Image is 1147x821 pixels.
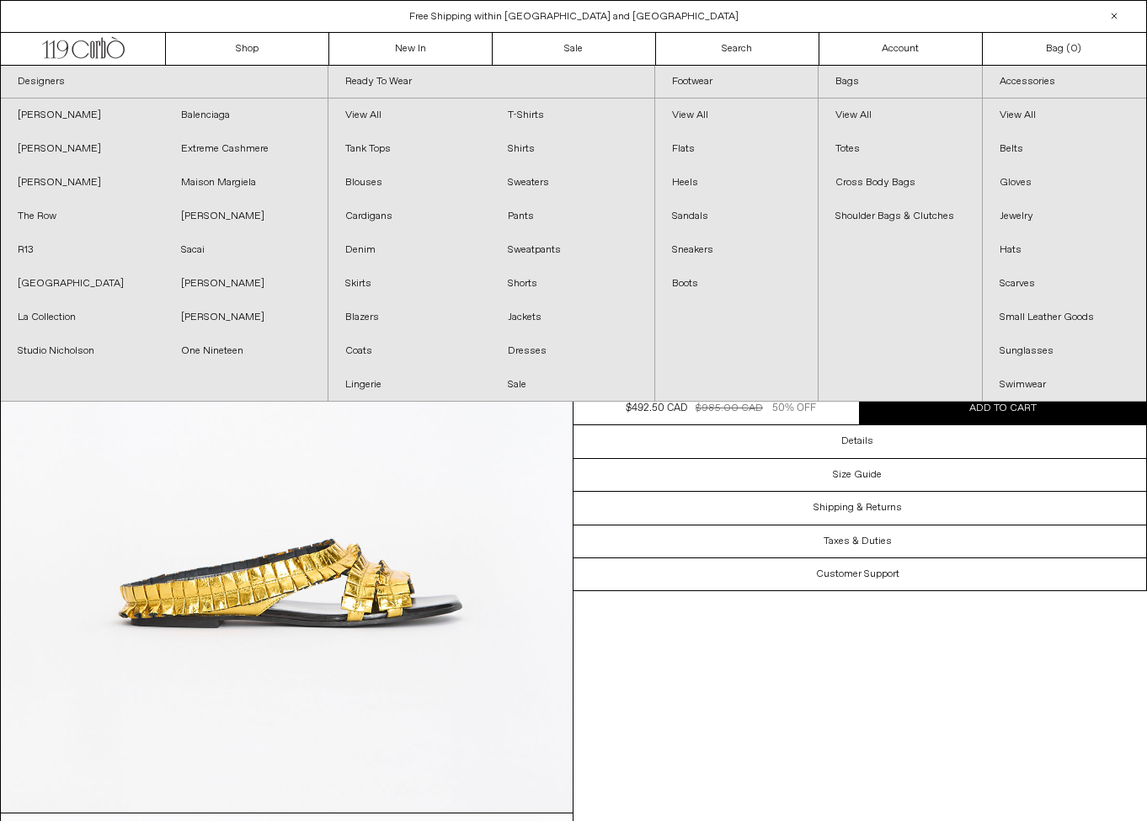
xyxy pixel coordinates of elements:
a: Heels [655,166,818,200]
a: Search [656,33,819,65]
a: Account [819,33,983,65]
a: Shoulder Bags & Clutches [819,200,981,233]
a: Sweaters [491,166,654,200]
a: [PERSON_NAME] [164,200,328,233]
a: [PERSON_NAME] [164,301,328,334]
a: Gloves [983,166,1146,200]
a: Skirts [328,267,492,301]
a: Designers [1,66,328,99]
a: Lingerie [328,368,492,402]
a: Maison Margiela [164,166,328,200]
a: Extreme Cashmere [164,132,328,166]
a: The Row [1,200,164,233]
a: View All [328,99,492,132]
h3: Customer Support [816,568,899,580]
a: Sacai [164,233,328,267]
a: View All [819,99,981,132]
div: $492.50 CAD [626,401,687,416]
a: [PERSON_NAME] [164,267,328,301]
a: Sneakers [655,233,818,267]
a: [PERSON_NAME] [1,132,164,166]
span: 0 [1070,42,1077,56]
a: Coats [328,334,492,368]
h3: Size Guide [833,469,882,481]
h3: Details [841,435,873,447]
a: New In [329,33,493,65]
a: Scarves [983,267,1146,301]
a: Ready To Wear [328,66,655,99]
a: View All [983,99,1146,132]
a: Free Shipping within [GEOGRAPHIC_DATA] and [GEOGRAPHIC_DATA] [409,10,739,24]
div: 50% OFF [772,401,816,416]
a: Jewelry [983,200,1146,233]
a: Pants [491,200,654,233]
a: Shorts [491,267,654,301]
h3: Shipping & Returns [814,502,902,514]
span: ) [1070,41,1081,56]
a: Flats [655,132,818,166]
a: [GEOGRAPHIC_DATA] [1,267,164,301]
a: Swimwear [983,368,1146,402]
a: Shop [166,33,329,65]
a: Jackets [491,301,654,334]
a: Tank Tops [328,132,492,166]
a: Denim [328,233,492,267]
a: Bags [819,66,981,99]
a: Dresses [491,334,654,368]
span: Add to cart [969,402,1037,415]
div: $985.00 CAD [696,401,763,416]
a: One Nineteen [164,334,328,368]
a: Cardigans [328,200,492,233]
a: Sunglasses [983,334,1146,368]
a: Sale [493,33,656,65]
a: Balenciaga [164,99,328,132]
a: Blazers [328,301,492,334]
button: Add to cart [860,392,1146,424]
a: Footwear [655,66,818,99]
a: Boots [655,267,818,301]
a: Studio Nicholson [1,334,164,368]
a: Sandals [655,200,818,233]
a: R13 [1,233,164,267]
a: View All [655,99,818,132]
img: Corbo-04-05-20256003copy_1800x1800.jpg [1,98,573,813]
a: Shirts [491,132,654,166]
a: Belts [983,132,1146,166]
a: T-Shirts [491,99,654,132]
a: Sweatpants [491,233,654,267]
a: Blouses [328,166,492,200]
a: [PERSON_NAME] [1,99,164,132]
h3: Taxes & Duties [824,536,892,547]
a: La Collection [1,301,164,334]
a: Bag () [983,33,1146,65]
a: Accessories [983,66,1146,99]
a: Hats [983,233,1146,267]
a: Totes [819,132,981,166]
a: Sale [491,368,654,402]
a: Cross Body Bags [819,166,981,200]
a: [PERSON_NAME] [1,166,164,200]
a: Small Leather Goods [983,301,1146,334]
